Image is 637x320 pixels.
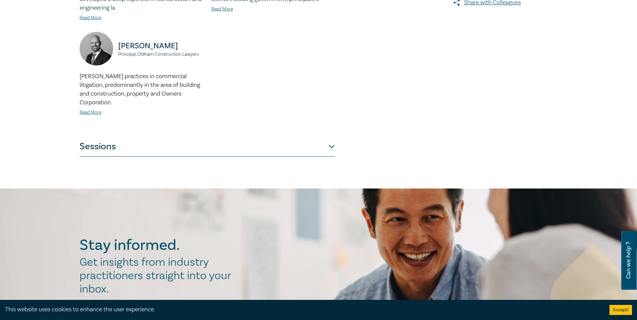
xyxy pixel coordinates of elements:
a: Read More [211,6,233,12]
button: Sessions [80,137,335,157]
img: https://s3.ap-southeast-2.amazonaws.com/leo-cussen-store-production-content/Contacts/Daniel%20Old... [80,32,113,65]
span: [PERSON_NAME] practices in commercial litigation, predominantly in the area of building and const... [80,72,200,106]
h2: Stay informed. [80,236,238,254]
h2: Get insights from industry practitioners straight into your inbox. [80,256,238,296]
small: Principal, Oldham Construction Lawyers [118,52,203,57]
span: Can we help ? [625,235,632,286]
a: Read More [80,15,101,21]
button: Accept cookies [609,305,632,315]
a: Read More [80,109,101,115]
div: This website uses cookies to enhance the user experience. [5,305,599,314]
p: [PERSON_NAME] [118,41,203,51]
